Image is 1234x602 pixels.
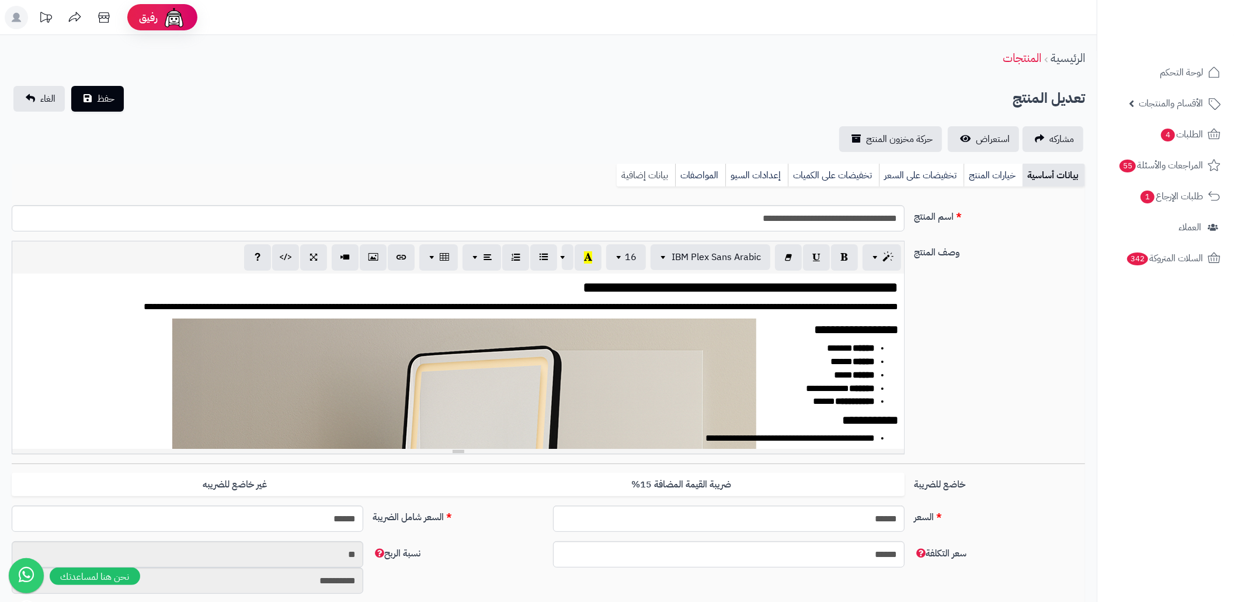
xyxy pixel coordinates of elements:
span: 55 [1120,160,1136,172]
span: حفظ [97,92,114,106]
a: إعدادات السيو [725,164,788,187]
h2: تعديل المنتج [1013,87,1085,110]
img: ai-face.png [162,6,186,29]
label: السعر [909,506,1090,524]
a: السلات المتروكة342 [1104,244,1227,272]
a: المواصفات [675,164,725,187]
label: ضريبة القيمة المضافة 15% [458,473,905,497]
label: اسم المنتج [909,205,1090,224]
span: المراجعات والأسئلة [1118,157,1203,174]
a: لوحة التحكم [1104,58,1227,87]
span: 1 [1141,191,1155,203]
a: خيارات المنتج [964,164,1023,187]
a: الرئيسية [1051,49,1085,67]
a: الغاء [13,86,65,112]
img: logo-2.png [1155,33,1223,57]
span: استعراض [976,132,1010,146]
span: IBM Plex Sans Arabic [672,250,761,264]
a: المنتجات [1003,49,1041,67]
a: بيانات أساسية [1023,164,1085,187]
span: 16 [625,250,637,264]
a: المراجعات والأسئلة55 [1104,151,1227,179]
label: وصف المنتج [909,241,1090,260]
a: تخفيضات على الكميات [788,164,879,187]
label: غير خاضع للضريبه [12,473,458,497]
span: طلبات الإرجاع [1139,188,1203,205]
span: الطلبات [1160,126,1203,143]
a: بيانات إضافية [617,164,675,187]
span: رفيق [139,11,158,25]
label: السعر شامل الضريبة [368,506,548,524]
label: خاضع للضريبة [909,473,1090,492]
span: 342 [1127,252,1148,265]
span: لوحة التحكم [1160,64,1203,81]
a: تخفيضات على السعر [879,164,964,187]
span: حركة مخزون المنتج [866,132,933,146]
a: طلبات الإرجاع1 [1104,182,1227,210]
a: مشاركه [1023,126,1083,152]
a: الطلبات4 [1104,120,1227,148]
a: العملاء [1104,213,1227,241]
span: السلات المتروكة [1126,250,1203,267]
span: الغاء [40,92,55,106]
a: حركة مخزون المنتج [839,126,942,152]
button: IBM Plex Sans Arabic [651,244,770,270]
span: 4 [1161,129,1175,141]
button: حفظ [71,86,124,112]
span: العملاء [1179,219,1201,236]
span: مشاركه [1049,132,1074,146]
a: تحديثات المنصة [31,6,60,32]
a: استعراض [948,126,1019,152]
span: الأقسام والمنتجات [1139,95,1203,112]
span: سعر التكلفة [914,546,967,561]
span: نسبة الربح [373,546,420,561]
button: 16 [606,244,646,270]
